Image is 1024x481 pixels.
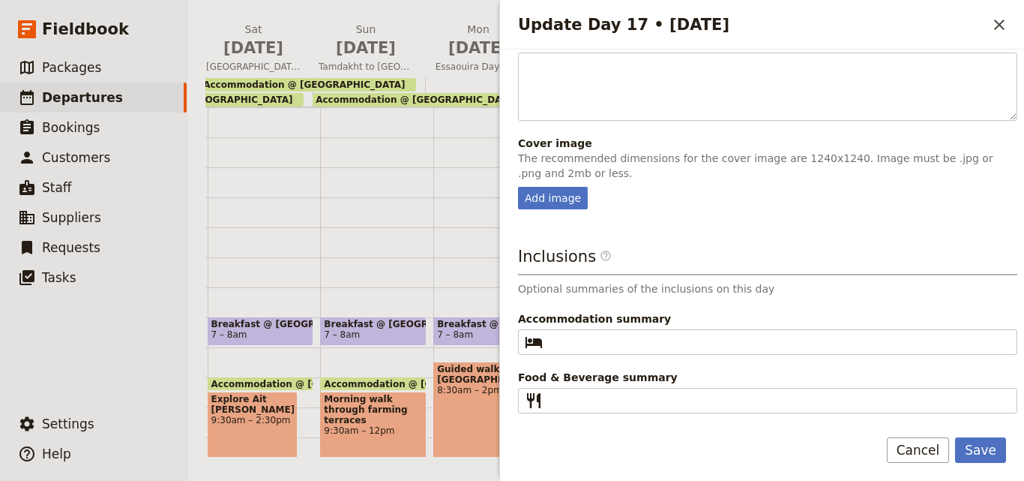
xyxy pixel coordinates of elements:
[206,22,301,59] h2: Sat
[324,379,532,389] span: Accommodation @ [GEOGRAPHIC_DATA]
[42,90,123,105] span: Departures
[42,60,101,75] span: Packages
[319,37,413,59] span: [DATE]
[324,319,423,329] span: Breakfast @ [GEOGRAPHIC_DATA]
[42,18,129,41] span: Fieldbook
[324,425,423,436] span: 9:30am – 12pm
[319,22,413,59] h2: Sun
[203,80,405,90] span: Accommodation @ [GEOGRAPHIC_DATA]
[320,392,427,466] div: Morning walk through farming terraces9:30am – 12pm
[316,95,517,105] span: Accommodation @ [GEOGRAPHIC_DATA]
[549,392,1008,410] input: Food & Beverage summary​
[987,12,1012,38] button: Close drawer
[211,415,295,425] span: 9:30am – 2:30pm
[320,377,427,391] div: Accommodation @ [GEOGRAPHIC_DATA]
[200,78,416,92] div: Accommodation @ [GEOGRAPHIC_DATA]
[42,180,72,195] span: Staff
[211,319,310,329] span: Breakfast @ [GEOGRAPHIC_DATA]
[320,317,427,346] div: Breakfast @ [GEOGRAPHIC_DATA]7 – 8am
[425,22,537,77] button: Mon [DATE]Essaouira Day Tour
[955,437,1006,463] button: Save
[437,319,536,329] span: Breakfast @ [GEOGRAPHIC_DATA]
[887,437,950,463] button: Cancel
[437,329,473,340] span: 7 – 8am
[518,245,1017,275] h3: Inclusions
[313,22,425,77] button: Sun [DATE]Tamdakht to [GEOGRAPHIC_DATA]
[42,270,76,285] span: Tasks
[431,22,525,59] h2: Mon
[518,370,1017,385] span: Food & Beverage summary
[600,250,612,262] span: ​
[518,281,1017,296] p: Optional summaries of the inclusions on this day
[42,210,101,225] span: Suppliers
[549,333,1008,351] input: Accommodation summary​
[518,187,588,209] div: Add image
[42,446,71,461] span: Help
[313,61,419,73] span: Tamdakht to [GEOGRAPHIC_DATA]
[211,394,295,415] span: Explore Ait [PERSON_NAME]
[437,364,536,385] span: Guided walk in the [GEOGRAPHIC_DATA]
[200,22,313,77] button: Sat [DATE][GEOGRAPHIC_DATA] to [GEOGRAPHIC_DATA]
[518,311,1017,326] span: Accommodation summary
[437,385,536,395] span: 8:30am – 2pm
[425,61,531,73] span: Essaouira Day Tour
[433,317,540,346] div: Breakfast @ [GEOGRAPHIC_DATA]7 – 8am
[313,93,753,107] div: Accommodation @ [GEOGRAPHIC_DATA]
[206,37,301,59] span: [DATE]
[518,151,1017,181] p: The recommended dimensions for the cover image are 1240x1240. Image must be .jpg or .png and 2mb ...
[518,14,987,36] h2: Update Day 17 • [DATE]
[518,136,1017,151] div: Cover image
[42,150,110,165] span: Customers
[600,250,612,268] span: ​
[525,333,543,351] span: ​
[208,377,314,391] div: Accommodation @ [GEOGRAPHIC_DATA]
[42,240,100,255] span: Requests
[211,379,420,389] span: Accommodation @ [GEOGRAPHIC_DATA]
[324,394,423,425] span: Morning walk through farming terraces
[208,317,314,346] div: Breakfast @ [GEOGRAPHIC_DATA]7 – 8am
[431,37,525,59] span: [DATE]
[42,120,100,135] span: Bookings
[525,392,543,410] span: ​
[200,61,307,73] span: [GEOGRAPHIC_DATA] to [GEOGRAPHIC_DATA]
[211,329,247,340] span: 7 – 8am
[42,416,94,431] span: Settings
[324,329,360,340] span: 7 – 8am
